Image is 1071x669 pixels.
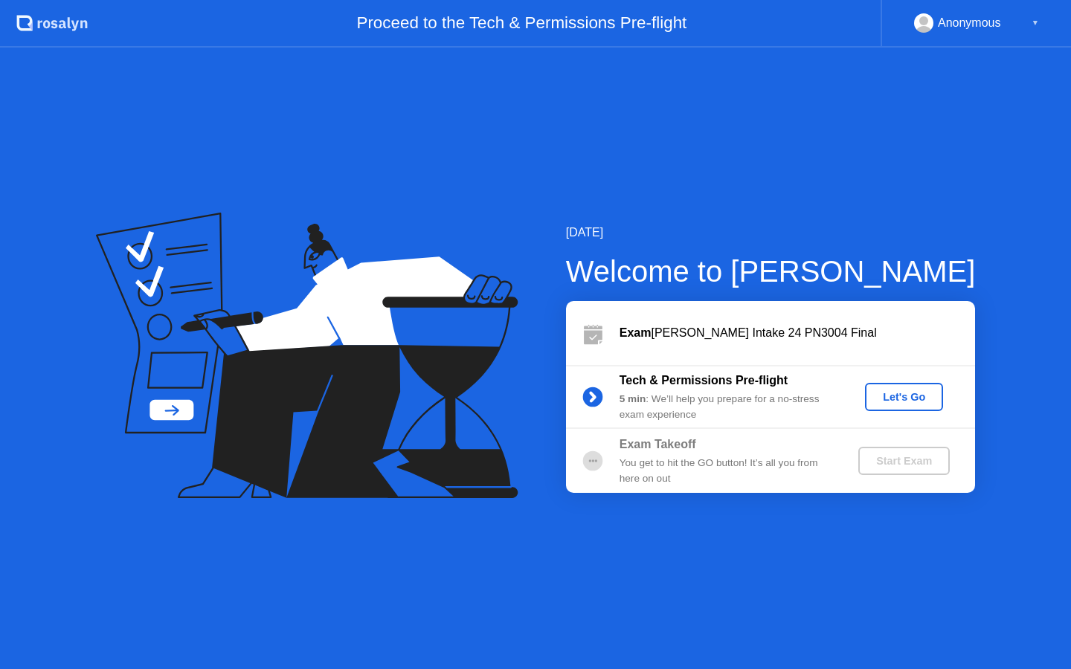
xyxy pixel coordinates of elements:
div: [DATE] [566,224,976,242]
b: 5 min [620,393,646,404]
div: Start Exam [864,455,944,467]
b: Tech & Permissions Pre-flight [620,374,788,387]
button: Let's Go [865,383,943,411]
div: Anonymous [938,13,1001,33]
b: Exam [620,326,652,339]
div: [PERSON_NAME] Intake 24 PN3004 Final [620,324,975,342]
div: ▼ [1032,13,1039,33]
b: Exam Takeoff [620,438,696,450]
div: You get to hit the GO button! It’s all you from here on out [620,456,834,486]
div: : We’ll help you prepare for a no-stress exam experience [620,392,834,422]
div: Let's Go [871,391,937,403]
div: Welcome to [PERSON_NAME] [566,249,976,294]
button: Start Exam [858,447,950,475]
